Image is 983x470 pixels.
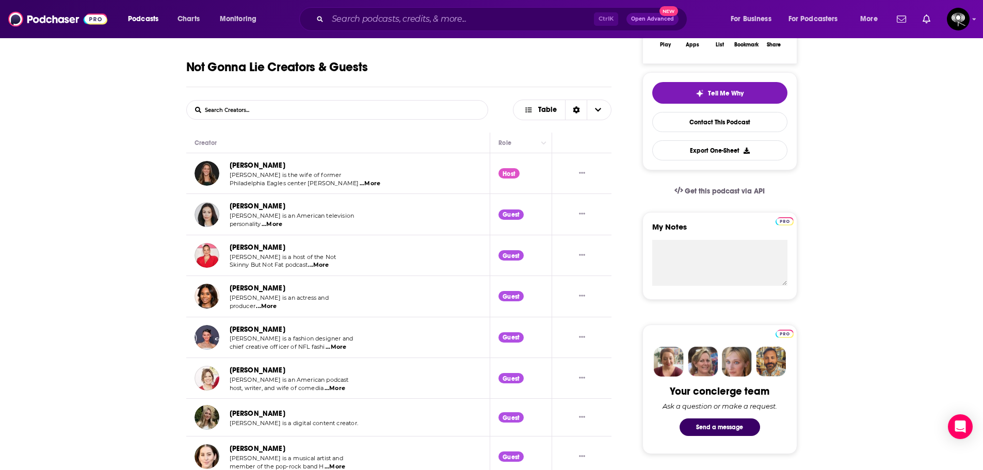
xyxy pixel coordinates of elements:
[663,402,777,410] div: Ask a question or make a request.
[575,373,589,384] button: Show More Button
[195,137,217,149] div: Creator
[230,376,349,383] span: [PERSON_NAME] is an American podcast
[654,347,684,377] img: Sydney Profile
[498,412,524,423] div: Guest
[195,444,219,469] img: Alana Haim
[309,7,697,31] div: Search podcasts, credits, & more...
[708,89,744,98] span: Tell Me Why
[121,11,172,27] button: open menu
[776,216,794,225] a: Pro website
[666,179,773,204] a: Get this podcast via API
[230,220,261,228] span: personality
[538,106,557,114] span: Table
[8,9,107,29] img: Podchaser - Follow, Share and Rate Podcasts
[575,412,589,423] button: Show More Button
[230,302,255,310] span: producer
[230,409,285,418] a: [PERSON_NAME]
[947,8,970,30] span: Logged in as columbiapub
[230,419,358,427] span: [PERSON_NAME] is a digital content creator.
[716,42,724,48] div: List
[498,291,524,301] div: Guest
[230,284,285,293] a: [PERSON_NAME]
[128,12,158,26] span: Podcasts
[652,222,787,240] label: My Notes
[660,42,671,48] div: Play
[498,332,524,343] div: Guest
[360,180,380,188] span: ...More
[195,202,219,227] img: JWoww
[186,59,368,75] h1: Not Gonna Lie Creators & Guests
[659,6,678,16] span: New
[782,11,853,27] button: open menu
[948,414,973,439] div: Open Intercom Messenger
[325,384,345,393] span: ...More
[195,161,219,186] a: Kylie Kelce
[575,250,589,261] button: Show More Button
[498,209,524,220] div: Guest
[860,12,878,26] span: More
[537,137,550,149] button: Column Actions
[688,347,718,377] img: Barbara Profile
[776,217,794,225] img: Podchaser Pro
[230,180,359,187] span: Philadelphia Eagles center [PERSON_NAME]
[262,220,282,229] span: ...More
[195,366,219,391] img: LeeAnn Kreischer
[256,302,277,311] span: ...More
[498,137,513,149] div: Role
[230,335,353,342] span: [PERSON_NAME] is a fashion designer and
[195,284,219,309] img: Regina Hall
[195,243,219,268] img: Amanda Hirsch
[776,330,794,338] img: Podchaser Pro
[652,112,787,132] a: Contact This Podcast
[230,212,354,219] span: [PERSON_NAME] is an American television
[230,253,336,261] span: [PERSON_NAME] is a host of the Not
[575,168,589,179] button: Show More Button
[575,291,589,302] button: Show More Button
[652,82,787,104] button: tell me why sparkleTell Me Why
[178,12,200,26] span: Charts
[767,42,781,48] div: Share
[230,463,324,470] span: member of the pop-rock band H
[230,261,308,268] span: Skinny But Not Fat podcast
[853,11,891,27] button: open menu
[230,384,324,392] span: host, writer, and wife of comedia
[171,11,206,27] a: Charts
[947,8,970,30] button: Show profile menu
[230,171,342,179] span: [PERSON_NAME] is the wife of former
[230,343,325,350] span: chief creative officer of NFL fashi
[575,332,589,343] button: Show More Button
[685,187,765,196] span: Get this podcast via API
[328,11,594,27] input: Search podcasts, credits, & more...
[308,261,329,269] span: ...More
[731,12,771,26] span: For Business
[230,243,285,252] a: [PERSON_NAME]
[680,418,760,436] button: Send a message
[594,12,618,26] span: Ctrl K
[326,343,346,351] span: ...More
[696,89,704,98] img: tell me why sparkle
[195,405,219,430] img: Allison Kuch
[788,12,838,26] span: For Podcasters
[498,250,524,261] div: Guest
[230,444,285,453] a: [PERSON_NAME]
[670,385,769,398] div: Your concierge team
[631,17,674,22] span: Open Advanced
[498,168,520,179] div: Host
[195,325,219,350] img: Kristin Juszczyk
[230,202,285,210] a: [PERSON_NAME]
[575,209,589,220] button: Show More Button
[947,8,970,30] img: User Profile
[686,42,699,48] div: Apps
[652,140,787,160] button: Export One-Sheet
[230,161,285,170] a: [PERSON_NAME]
[230,455,343,462] span: [PERSON_NAME] is a musical artist and
[565,100,587,120] div: Sort Direction
[918,10,934,28] a: Show notifications dropdown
